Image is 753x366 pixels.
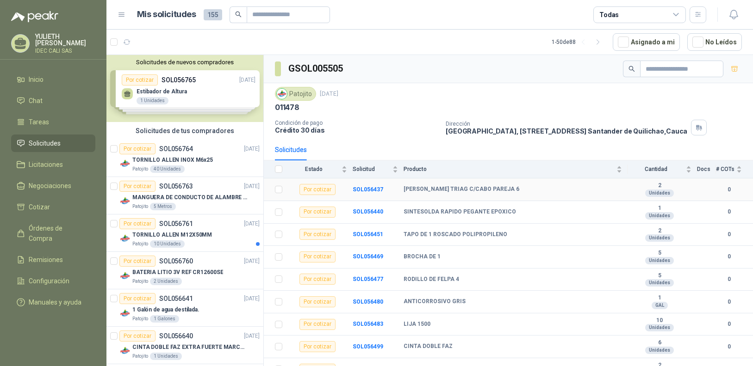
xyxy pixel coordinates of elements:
[132,240,148,248] p: Patojito
[299,229,336,240] div: Por cotizar
[29,138,61,148] span: Solicitudes
[132,278,148,285] p: Patojito
[119,345,131,356] img: Company Logo
[687,33,742,51] button: No Leídos
[204,9,222,20] span: 155
[275,103,299,112] p: 011478
[353,299,383,305] a: SOL056480
[29,181,71,191] span: Negociaciones
[119,330,156,342] div: Por cotizar
[150,165,185,173] div: 40 Unidades
[159,295,193,302] p: SOL056641
[353,166,391,172] span: Solicitud
[106,177,263,214] a: Por cotizarSOL056763[DATE] Company LogoMANGUERA DE CONDUCTO DE ALAMBRE DE ACERO PUPatojito5 Metros
[11,251,95,268] a: Remisiones
[132,353,148,360] p: Patojito
[353,208,383,215] a: SOL056440
[11,11,58,22] img: Logo peakr
[119,270,131,281] img: Company Logo
[106,140,263,177] a: Por cotizarSOL056764[DATE] Company LogoTORNILLO ALLEN INOX M6x25Patojito40 Unidades
[244,257,260,266] p: [DATE]
[628,182,691,189] b: 2
[645,189,674,197] div: Unidades
[404,186,519,193] b: [PERSON_NAME] TRIAG C/CABO PAREJA 6
[716,342,742,351] b: 0
[629,66,635,72] span: search
[11,293,95,311] a: Manuales y ayuda
[132,231,212,239] p: TORNILLO ALLEN M12X50MM
[299,274,336,285] div: Por cotizar
[132,193,248,202] p: MANGUERA DE CONDUCTO DE ALAMBRE DE ACERO PU
[29,255,63,265] span: Remisiones
[446,121,687,127] p: Dirección
[11,198,95,216] a: Cotizar
[106,122,263,140] div: Solicitudes de tus compradores
[716,252,742,261] b: 0
[29,117,49,127] span: Tareas
[716,230,742,239] b: 0
[446,127,687,135] p: [GEOGRAPHIC_DATA], [STREET_ADDRESS] Santander de Quilichao , Cauca
[628,205,691,212] b: 1
[244,220,260,228] p: [DATE]
[353,231,383,238] a: SOL056451
[150,278,182,285] div: 2 Unidades
[11,156,95,173] a: Licitaciones
[404,253,441,261] b: BROCHA DE 1
[29,74,44,85] span: Inicio
[119,308,131,319] img: Company Logo
[119,181,156,192] div: Por cotizar
[29,202,50,212] span: Cotizar
[697,160,716,178] th: Docs
[404,321,430,328] b: LIJA 1500
[645,279,674,287] div: Unidades
[628,339,691,347] b: 6
[645,324,674,331] div: Unidades
[716,160,753,178] th: # COTs
[299,319,336,330] div: Por cotizar
[353,160,404,178] th: Solicitud
[716,298,742,306] b: 0
[645,234,674,242] div: Unidades
[244,332,260,341] p: [DATE]
[628,227,691,235] b: 2
[645,257,674,264] div: Unidades
[275,126,438,134] p: Crédito 30 días
[716,275,742,284] b: 0
[299,251,336,262] div: Por cotizar
[119,143,156,154] div: Por cotizar
[106,55,263,122] div: Solicitudes de nuevos compradoresPor cotizarSOL056765[DATE] Estibador de Altura1 UnidadesPor coti...
[244,182,260,191] p: [DATE]
[404,276,459,283] b: RODILLO DE FELPA 4
[275,87,316,101] div: Patojito
[628,166,684,172] span: Cantidad
[299,296,336,307] div: Por cotizar
[29,159,63,170] span: Licitaciones
[628,250,691,257] b: 5
[288,160,353,178] th: Estado
[552,35,605,49] div: 1 - 50 de 88
[11,92,95,110] a: Chat
[159,333,193,339] p: SOL056640
[404,160,628,178] th: Producto
[132,165,148,173] p: Patojito
[132,203,148,210] p: Patojito
[106,289,263,327] a: Por cotizarSOL056641[DATE] Company Logo1 Galón de agua destilada.Patojito1 Galones
[132,156,213,165] p: TORNILLO ALLEN INOX M6x25
[132,315,148,323] p: Patojito
[645,212,674,220] div: Unidades
[353,343,383,350] a: SOL056499
[288,61,344,76] h3: GSOL005505
[11,71,95,88] a: Inicio
[244,294,260,303] p: [DATE]
[29,96,43,106] span: Chat
[119,233,131,244] img: Company Logo
[106,214,263,252] a: Por cotizarSOL056761[DATE] Company LogoTORNILLO ALLEN M12X50MMPatojito10 Unidades
[132,343,248,352] p: CINTA DOBLE FAZ EXTRA FUERTE MARCA:3M
[353,276,383,282] a: SOL056477
[628,160,697,178] th: Cantidad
